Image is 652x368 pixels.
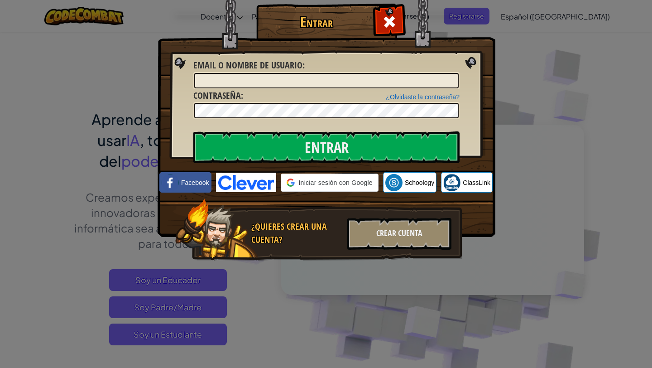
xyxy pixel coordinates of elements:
[193,89,243,102] label: :
[259,14,374,30] h1: Entrar
[463,178,490,187] span: ClassLink
[193,131,460,163] input: Entrar
[162,174,179,191] img: facebook_small.png
[443,174,460,191] img: classlink-logo-small.png
[298,178,372,187] span: Iniciar sesión con Google
[193,89,241,102] span: Contraseña
[216,173,277,192] img: clever-logo-blue.png
[281,174,378,192] div: Iniciar sesión con Google
[405,178,434,187] span: Schoology
[251,220,342,246] div: ¿Quieres crear una cuenta?
[386,93,460,101] a: ¿Olvidaste la contraseña?
[181,178,209,187] span: Facebook
[347,218,451,250] div: Crear Cuenta
[385,174,403,191] img: schoology.png
[193,59,302,71] span: Email o Nombre de usuario
[193,59,305,72] label: :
